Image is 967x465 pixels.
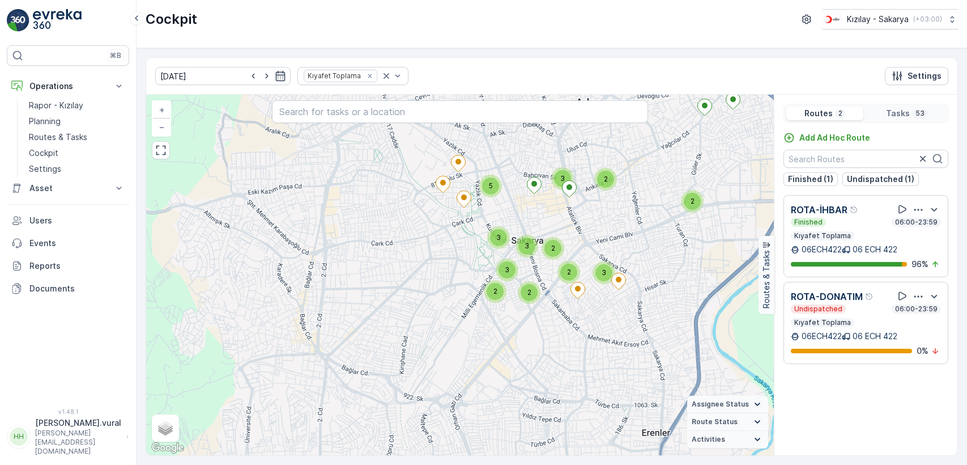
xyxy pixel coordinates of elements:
img: k%C4%B1z%C4%B1lay_DTAvauz.png [823,13,842,26]
a: Zoom In [153,102,170,119]
p: Routes & Tasks [761,251,772,309]
div: 3 [487,226,510,249]
div: Kıyafet Toplama [304,70,363,81]
button: Asset [7,177,129,200]
div: 2 [557,261,580,284]
p: Add Ad Hoc Route [799,132,870,143]
div: 3 [551,167,574,190]
p: Settings [908,70,942,82]
span: − [159,122,165,132]
p: Asset [29,183,107,194]
button: HH[PERSON_NAME].vural[PERSON_NAME][EMAIL_ADDRESS][DOMAIN_NAME] [7,417,129,456]
p: 06:00-23:59 [894,305,939,314]
p: 06 ECH 422 [853,331,897,342]
img: Google [149,441,186,455]
p: Cockpit [29,147,58,159]
button: Kızılay - Sakarya(+03:00) [823,9,958,29]
p: Cockpit [146,10,197,28]
button: Settings [885,67,948,85]
input: Search for tasks or a location [272,100,649,123]
a: Settings [24,161,129,177]
p: Reports [29,260,125,272]
summary: Route Status [687,413,768,431]
span: 3 [560,174,565,183]
div: 2 [594,168,617,191]
p: Finished [793,218,824,227]
p: Undispatched [793,305,844,314]
span: 5 [489,181,493,190]
a: Documents [7,277,129,300]
p: Tasks [886,108,910,119]
div: Help Tooltip Icon [865,292,874,301]
p: 53 [914,109,926,118]
p: 2 [837,109,844,118]
p: [PERSON_NAME][EMAIL_ADDRESS][DOMAIN_NAME] [35,429,121,456]
p: 0 % [917,345,928,357]
span: 2 [567,268,571,276]
p: Events [29,238,125,249]
p: Routes [804,108,833,119]
span: 2 [551,244,555,252]
span: 2 [493,287,497,295]
div: 5 [479,175,502,197]
input: dd/mm/yyyy [155,67,291,85]
a: Planning [24,113,129,129]
div: 3 [496,259,518,281]
a: Events [7,232,129,255]
p: Undispatched (1) [847,174,914,185]
p: Planning [29,116,61,127]
img: logo [7,9,29,32]
span: 2 [604,175,608,183]
a: Add Ad Hoc Route [783,132,870,143]
span: 3 [505,265,509,274]
div: Help Tooltip Icon [850,205,859,214]
div: 2 [681,190,704,213]
a: Cockpit [24,145,129,161]
div: 3 [516,235,538,257]
span: 2 [527,288,531,297]
span: Assignee Status [692,400,749,409]
p: ⌘B [110,51,121,60]
div: 2 [542,237,564,260]
p: Documents [29,283,125,294]
p: ROTA-DONATIM [791,290,863,303]
span: v 1.48.1 [7,408,129,415]
p: Operations [29,81,107,92]
a: Routes & Tasks [24,129,129,145]
p: ( +03:00 ) [913,15,942,24]
p: 06 ECH 422 [853,244,897,255]
img: logo_light-DOdMpM7g.png [33,9,82,32]
p: Kıyafet Toplama [793,318,852,327]
a: Open this area in Google Maps (opens a new window) [149,441,186,455]
span: Activities [692,435,725,444]
div: HH [10,428,28,446]
p: 06:00-23:59 [894,218,939,227]
summary: Activities [687,431,768,449]
div: Remove Kıyafet Toplama [364,71,376,81]
a: Layers [153,416,178,441]
p: ROTA-İHBAR [791,203,847,217]
p: Rapor - Kızılay [29,100,83,111]
p: 06ECH422 [802,331,842,342]
a: Rapor - Kızılay [24,98,129,113]
button: Finished (1) [783,172,838,186]
a: Zoom Out [153,119,170,136]
div: 2 [484,280,506,303]
button: Undispatched (1) [842,172,919,186]
p: Settings [29,163,61,175]
p: 96 % [911,259,928,270]
div: 3 [593,261,615,284]
summary: Assignee Status [687,396,768,413]
p: Routes & Tasks [29,132,87,143]
a: Reports [7,255,129,277]
button: Operations [7,75,129,98]
p: 06ECH422 [802,244,842,255]
p: Users [29,215,125,226]
p: Kızılay - Sakarya [847,14,909,25]
span: 2 [691,197,695,205]
p: Finished (1) [788,174,833,185]
span: Route Status [692,417,738,426]
a: Users [7,209,129,232]
span: 3 [525,242,529,250]
span: 3 [602,268,606,277]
